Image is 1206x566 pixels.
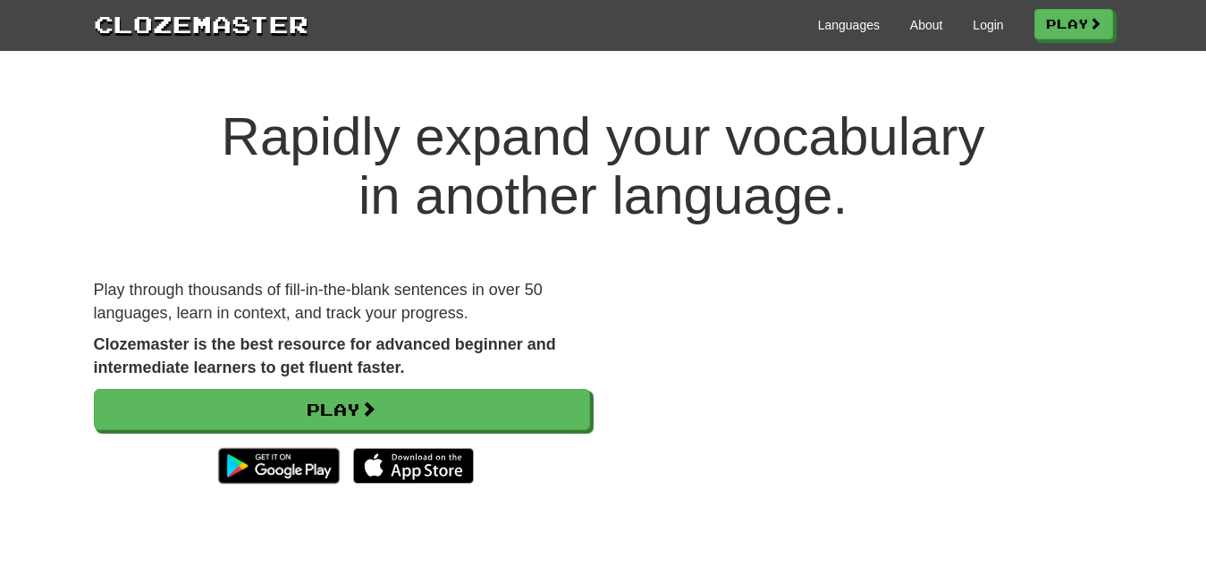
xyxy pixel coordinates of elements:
img: Download_on_the_App_Store_Badge_US-UK_135x40-25178aeef6eb6b83b96f5f2d004eda3bffbb37122de64afbaef7... [353,448,474,484]
a: Clozemaster [94,7,308,40]
p: Play through thousands of fill-in-the-blank sentences in over 50 languages, learn in context, and... [94,279,590,325]
img: Get it on Google Play [209,439,348,493]
a: About [910,16,943,34]
a: Play [1034,9,1113,39]
a: Play [94,389,590,430]
strong: Clozemaster is the best resource for advanced beginner and intermediate learners to get fluent fa... [94,335,556,376]
a: Languages [818,16,880,34]
a: Login [973,16,1003,34]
